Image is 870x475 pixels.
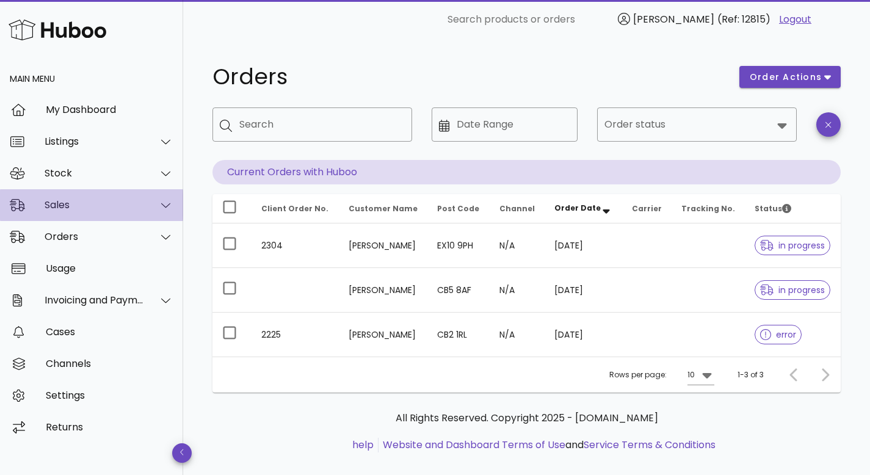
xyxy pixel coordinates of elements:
td: 2225 [252,313,339,357]
div: Usage [46,263,173,274]
a: help [352,438,374,452]
td: [DATE] [545,313,622,357]
span: error [760,330,796,339]
span: Status [755,203,791,214]
td: [PERSON_NAME] [339,313,428,357]
div: Stock [45,167,144,179]
th: Order Date: Sorted descending. Activate to remove sorting. [545,194,622,223]
span: (Ref: 12815) [717,12,770,26]
div: My Dashboard [46,104,173,115]
td: 2304 [252,223,339,268]
button: order actions [739,66,841,88]
div: Rows per page: [609,357,714,393]
span: Client Order No. [261,203,328,214]
td: CB2 1RL [427,313,489,357]
span: Order Date [554,203,601,213]
div: Settings [46,390,173,401]
th: Customer Name [339,194,428,223]
div: 1-3 of 3 [738,369,764,380]
span: in progress [760,286,825,294]
span: Channel [499,203,535,214]
th: Post Code [427,194,489,223]
td: CB5 8AF [427,268,489,313]
span: Carrier [632,203,662,214]
div: 10Rows per page: [687,365,714,385]
td: [PERSON_NAME] [339,223,428,268]
a: Website and Dashboard Terms of Use [383,438,565,452]
span: Tracking No. [681,203,735,214]
div: Invoicing and Payments [45,294,144,306]
th: Channel [490,194,545,223]
span: Post Code [437,203,479,214]
div: Channels [46,358,173,369]
div: Cases [46,326,173,338]
td: N/A [490,223,545,268]
div: Orders [45,231,144,242]
li: and [379,438,716,452]
div: Listings [45,136,144,147]
th: Carrier [622,194,672,223]
div: Sales [45,199,144,211]
span: in progress [760,241,825,250]
th: Tracking No. [672,194,745,223]
td: [DATE] [545,268,622,313]
p: All Rights Reserved. Copyright 2025 - [DOMAIN_NAME] [222,411,831,426]
td: [PERSON_NAME] [339,268,428,313]
td: [DATE] [545,223,622,268]
td: EX10 9PH [427,223,489,268]
span: [PERSON_NAME] [633,12,714,26]
a: Service Terms & Conditions [584,438,716,452]
div: Returns [46,421,173,433]
img: Huboo Logo [9,16,106,43]
p: Current Orders with Huboo [212,160,841,184]
td: N/A [490,268,545,313]
h1: Orders [212,66,725,88]
td: N/A [490,313,545,357]
a: Logout [779,12,811,27]
th: Status [745,194,841,223]
span: order actions [749,71,822,84]
div: 10 [687,369,695,380]
th: Client Order No. [252,194,339,223]
div: Order status [597,107,797,142]
span: Customer Name [349,203,418,214]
